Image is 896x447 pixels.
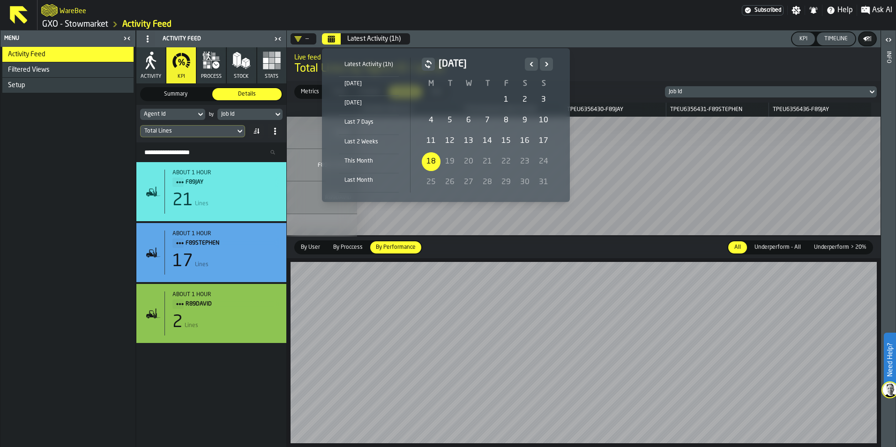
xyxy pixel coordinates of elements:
button: Previous [525,58,538,71]
div: Last 2 Weeks [339,137,399,147]
div: Thursday 14 August 2025 [478,132,497,150]
div: Friday 15 August 2025 [497,132,515,150]
div: 9 [515,111,534,130]
th: W [459,78,478,89]
div: Saturday 23 August 2025 [515,152,534,171]
div: Friday 29 August 2025 [497,173,515,192]
div: Wednesday 6 August 2025 [459,111,478,130]
div: 18 [422,152,441,171]
div: 7 [478,111,497,130]
div: Saturday 9 August 2025 [515,111,534,130]
div: Thursday 7 August 2025 [478,111,497,130]
div: Friday 8 August 2025 [497,111,515,130]
h2: [DATE] [439,58,521,71]
div: 28 [478,173,497,192]
div: 6 [459,111,478,130]
div: Tuesday 5 August 2025 [441,111,459,130]
div: Last 7 Days [339,117,399,127]
div: Last Month [339,175,399,186]
button: Next [540,58,553,71]
div: 25 [422,173,441,192]
th: S [515,78,534,89]
div: Friday 1 August 2025 [497,90,515,109]
div: Sunday 10 August 2025 [534,111,553,130]
div: [DATE] [339,98,399,108]
div: 26 [441,173,459,192]
th: F [497,78,515,89]
div: Monday 4 August 2025 [422,111,441,130]
div: 12 [441,132,459,150]
div: Saturday 30 August 2025 [515,173,534,192]
div: Select date range Select date range [329,56,562,194]
div: Sunday 17 August 2025 [534,132,553,150]
div: 15 [497,132,515,150]
th: T [441,78,459,89]
label: Need Help? [885,334,895,386]
div: Latest Activity (1h) [339,60,399,70]
div: 22 [497,152,515,171]
div: 23 [515,152,534,171]
div: 20 [459,152,478,171]
div: 4 [422,111,441,130]
div: 30 [515,173,534,192]
div: 8 [497,111,515,130]
div: 29 [497,173,515,192]
div: 24 [534,152,553,171]
div: Monday 11 August 2025 [422,132,441,150]
div: Thursday 21 August 2025 [478,152,497,171]
th: T [478,78,497,89]
div: Tuesday 26 August 2025 [441,173,459,192]
div: 5 [441,111,459,130]
div: 17 [534,132,553,150]
th: S [534,78,553,89]
div: 31 [534,173,553,192]
div: 19 [441,152,459,171]
div: Tuesday 12 August 2025 [441,132,459,150]
div: Monday 25 August 2025 [422,173,441,192]
div: 21 [478,152,497,171]
table: August 2025 [422,78,553,193]
div: August 2025 [422,58,553,193]
div: Friday 22 August 2025 [497,152,515,171]
button: button- [422,58,435,71]
div: 3 [534,90,553,109]
div: Wednesday 27 August 2025 [459,173,478,192]
div: Wednesday 20 August 2025 [459,152,478,171]
div: Sunday 31 August 2025 [534,173,553,192]
div: 11 [422,132,441,150]
div: Sunday 24 August 2025 [534,152,553,171]
div: Sunday 3 August 2025 [534,90,553,109]
div: 27 [459,173,478,192]
div: Saturday 2 August 2025 [515,90,534,109]
div: Saturday 16 August 2025 [515,132,534,150]
div: Tuesday 19 August 2025 [441,152,459,171]
div: 1 [497,90,515,109]
div: 13 [459,132,478,150]
th: M [422,78,441,89]
div: This Month [339,156,399,166]
div: Today, Selected Date: Monday 18 August 2025, Monday 18 August 2025 selected, Last available date [422,152,441,171]
div: 2 [515,90,534,109]
div: 16 [515,132,534,150]
div: 14 [478,132,497,150]
div: Thursday 28 August 2025 [478,173,497,192]
div: [DATE] [339,79,399,89]
div: Wednesday 13 August 2025 [459,132,478,150]
div: 10 [534,111,553,130]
